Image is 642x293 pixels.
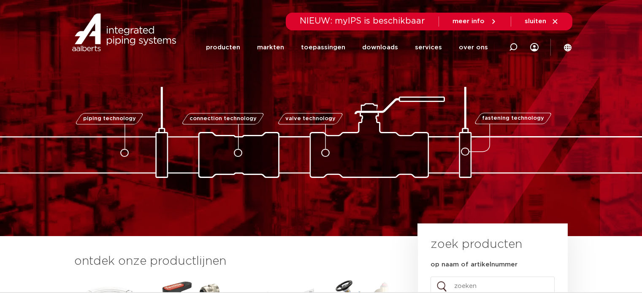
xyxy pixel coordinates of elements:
[257,30,284,65] a: markten
[301,30,345,65] a: toepassingen
[285,116,336,121] span: valve technology
[83,116,136,121] span: piping technology
[525,18,559,25] a: sluiten
[362,30,398,65] a: downloads
[482,116,544,121] span: fastening technology
[415,30,442,65] a: services
[206,30,488,65] nav: Menu
[530,30,539,65] div: my IPS
[189,116,256,121] span: connection technology
[452,18,497,25] a: meer info
[431,236,522,253] h3: zoek producten
[431,261,517,269] label: op naam of artikelnummer
[525,18,546,24] span: sluiten
[459,30,488,65] a: over ons
[300,17,425,25] span: NIEUW: myIPS is beschikbaar
[206,30,240,65] a: producten
[74,253,389,270] h3: ontdek onze productlijnen
[452,18,485,24] span: meer info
